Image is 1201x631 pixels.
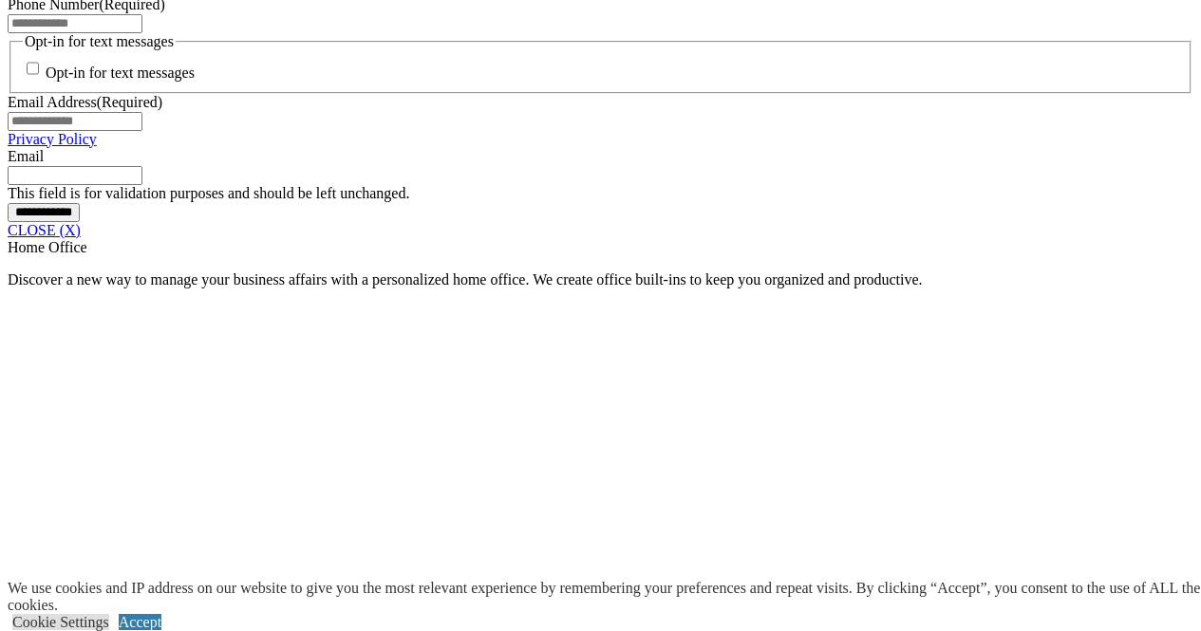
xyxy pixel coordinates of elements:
[119,614,161,630] a: Accept
[8,148,44,164] label: Email
[12,614,109,630] a: Cookie Settings
[8,131,97,147] a: Privacy Policy
[23,33,176,50] legend: Opt-in for text messages
[8,239,87,255] span: Home Office
[8,222,81,238] a: CLOSE (X)
[97,94,162,110] span: (Required)
[8,185,1193,202] div: This field is for validation purposes and should be left unchanged.
[46,65,195,82] label: Opt-in for text messages
[8,94,162,110] label: Email Address
[8,580,1201,614] div: We use cookies and IP address on our website to give you the most relevant experience by remember...
[8,271,1193,288] p: Discover a new way to manage your business affairs with a personalized home office. We create off...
